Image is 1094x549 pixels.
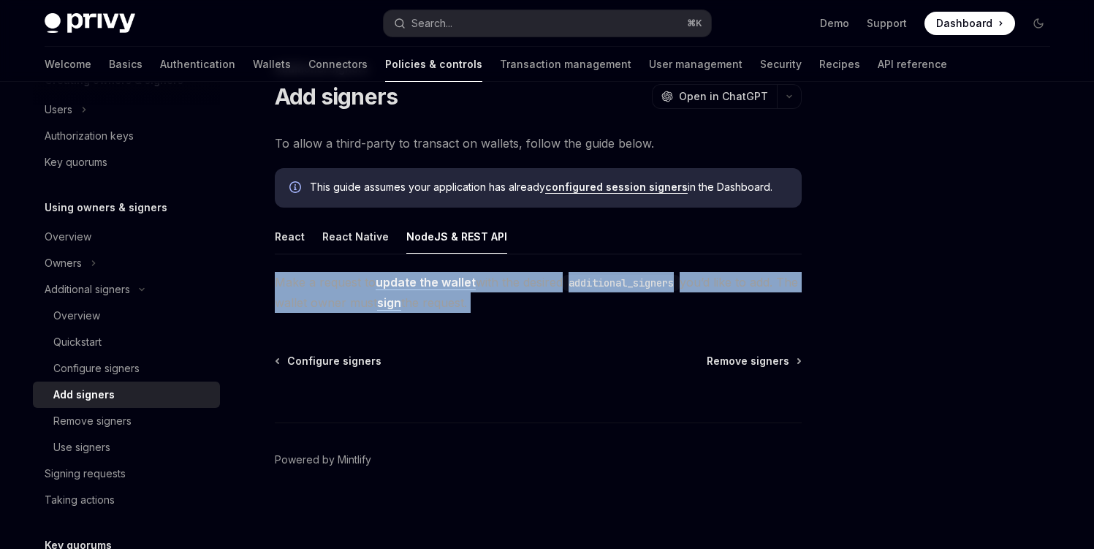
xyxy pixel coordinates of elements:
[384,10,711,37] button: Search...⌘K
[287,354,381,368] span: Configure signers
[924,12,1015,35] a: Dashboard
[310,180,787,194] span: This guide assumes your application has already in the Dashboard.
[45,101,72,118] div: Users
[53,386,115,404] div: Add signers
[275,133,802,154] span: To allow a third-party to transact on wallets, follow the guide below.
[45,47,91,82] a: Welcome
[308,47,368,82] a: Connectors
[45,13,135,34] img: dark logo
[33,303,220,329] a: Overview
[53,412,132,430] div: Remove signers
[45,154,107,171] div: Key quorums
[545,181,688,194] a: configured session signers
[406,219,507,254] button: NodeJS & REST API
[289,181,304,196] svg: Info
[1027,12,1050,35] button: Toggle dark mode
[33,355,220,382] a: Configure signers
[275,83,398,110] h1: Add signers
[563,275,680,291] code: additional_signers
[45,199,167,216] h5: Using owners & signers
[33,408,220,434] a: Remove signers
[276,354,381,368] a: Configure signers
[53,307,100,325] div: Overview
[33,123,220,149] a: Authorization keys
[253,47,291,82] a: Wallets
[33,149,220,175] a: Key quorums
[53,360,140,377] div: Configure signers
[45,491,115,509] div: Taking actions
[652,84,777,109] button: Open in ChatGPT
[33,329,220,355] a: Quickstart
[33,487,220,513] a: Taking actions
[500,47,631,82] a: Transaction management
[45,281,130,298] div: Additional signers
[33,224,220,250] a: Overview
[377,295,401,311] a: sign
[275,219,305,254] button: React
[707,354,800,368] a: Remove signers
[275,272,802,313] span: Make a request to with the desired you’d like to add. The wallet owner must the request.
[385,47,482,82] a: Policies & controls
[33,434,220,461] a: Use signers
[33,382,220,408] a: Add signers
[687,18,702,29] span: ⌘ K
[649,47,742,82] a: User management
[376,275,476,290] a: update the wallet
[867,16,907,31] a: Support
[33,461,220,487] a: Signing requests
[53,333,102,351] div: Quickstart
[160,47,235,82] a: Authentication
[411,15,452,32] div: Search...
[878,47,947,82] a: API reference
[45,127,134,145] div: Authorization keys
[109,47,143,82] a: Basics
[679,89,768,104] span: Open in ChatGPT
[275,453,371,467] a: Powered by Mintlify
[45,254,82,272] div: Owners
[820,16,849,31] a: Demo
[760,47,802,82] a: Security
[819,47,860,82] a: Recipes
[45,228,91,246] div: Overview
[707,354,789,368] span: Remove signers
[53,439,110,456] div: Use signers
[936,16,992,31] span: Dashboard
[322,219,389,254] button: React Native
[45,465,126,482] div: Signing requests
